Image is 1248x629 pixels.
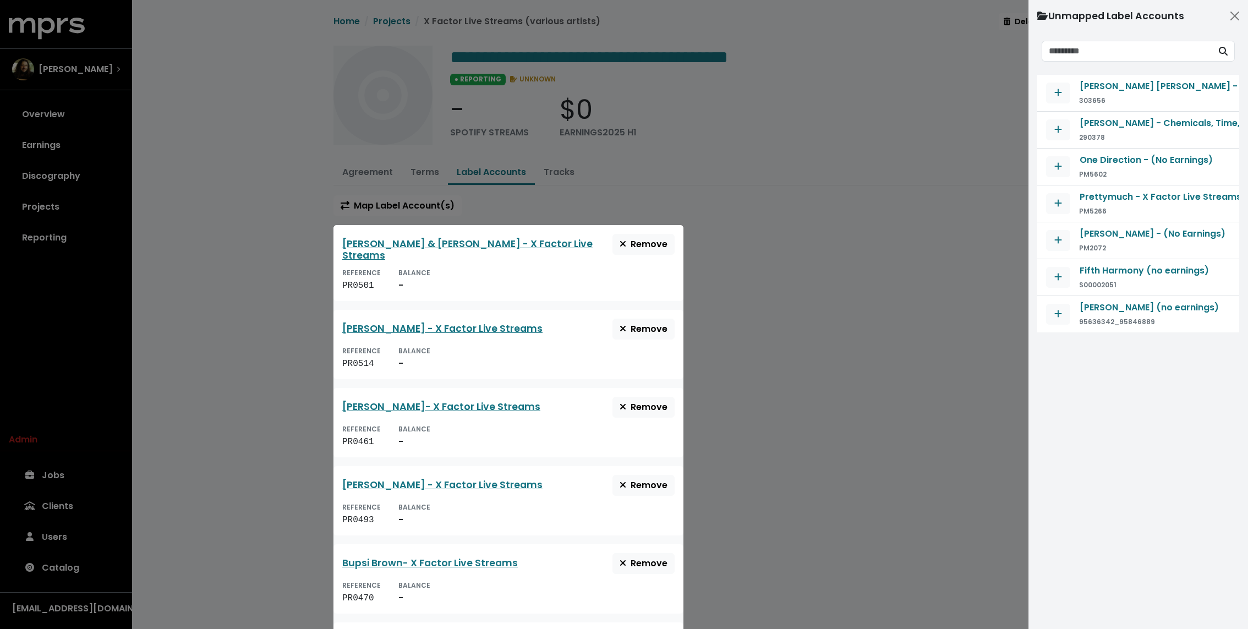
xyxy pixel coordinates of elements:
[342,268,381,277] small: REFERENCE
[342,478,543,491] a: [PERSON_NAME] - X Factor Live Streams
[1046,156,1070,177] button: Map contract to selected agreement
[1080,264,1209,277] span: Fifth Harmony (no earnings)
[342,346,381,355] small: REFERENCE
[398,513,430,527] div: -
[1079,264,1209,278] button: Fifth Harmony (no earnings)
[342,435,381,448] div: PR0461
[398,424,430,434] small: BALANCE
[1080,301,1219,314] span: [PERSON_NAME] (no earnings)
[1079,300,1219,315] button: [PERSON_NAME] (no earnings)
[620,238,667,250] span: Remove
[1046,119,1070,140] button: Map contract to selected agreement
[1046,83,1070,103] button: Map contract to selected agreement
[1079,153,1213,167] button: One Direction - (No Earnings)
[1080,227,1225,240] span: [PERSON_NAME] - (No Earnings)
[1079,317,1155,326] small: 95636342_95846889
[1046,267,1070,288] button: Map contract to selected agreement
[612,397,675,418] button: Remove
[398,592,430,605] div: -
[398,581,430,590] small: BALANCE
[342,581,381,590] small: REFERENCE
[1079,133,1105,142] small: 290378
[342,357,381,370] div: PR0514
[1046,193,1070,214] button: Map contract to selected agreement
[1079,190,1242,204] button: Prettymuch - X Factor Live Streams
[342,556,518,570] a: Bupsi Brown- X Factor Live Streams
[398,357,430,370] div: -
[620,557,667,570] span: Remove
[398,268,430,277] small: BALANCE
[1079,227,1226,241] button: [PERSON_NAME] - (No Earnings)
[342,502,381,512] small: REFERENCE
[1079,96,1105,105] small: 303656
[398,502,430,512] small: BALANCE
[612,475,675,496] button: Remove
[620,322,667,335] span: Remove
[398,279,430,292] div: -
[1079,206,1107,216] small: PM5266
[1046,304,1070,325] button: Map contract to selected agreement
[1042,41,1212,62] input: Search unmapped contracts
[342,592,381,605] div: PR0470
[1046,230,1070,251] button: Map contract to selected agreement
[620,401,667,413] span: Remove
[342,400,540,413] a: [PERSON_NAME]- X Factor Live Streams
[342,279,381,292] div: PR0501
[1037,9,1184,23] div: Unmapped Label Accounts
[342,237,593,262] a: [PERSON_NAME] & [PERSON_NAME] - X Factor Live Streams
[1079,243,1106,253] small: PM2072
[612,553,675,574] button: Remove
[1079,280,1116,289] small: S00002051
[1226,7,1244,25] button: Close
[612,234,675,255] button: Remove
[1079,169,1107,179] small: PM5602
[1080,190,1241,203] span: Prettymuch - X Factor Live Streams
[1080,154,1213,166] span: One Direction - (No Earnings)
[342,322,543,335] a: [PERSON_NAME] - X Factor Live Streams
[620,479,667,491] span: Remove
[342,424,381,434] small: REFERENCE
[612,319,675,340] button: Remove
[398,346,430,355] small: BALANCE
[398,435,430,448] div: -
[342,513,381,527] div: PR0493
